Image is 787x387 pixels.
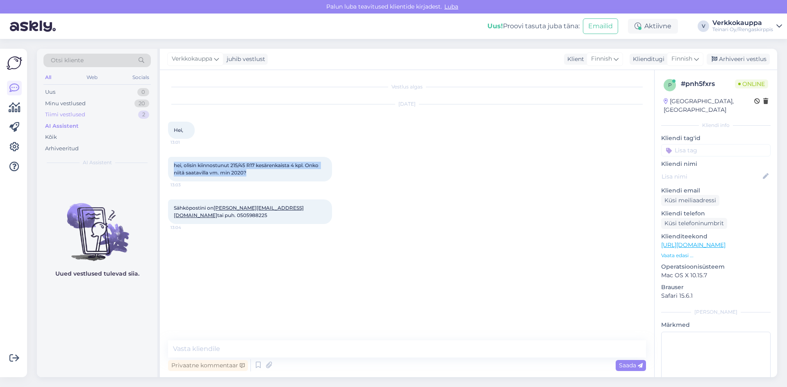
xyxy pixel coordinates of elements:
[583,18,618,34] button: Emailid
[45,100,86,108] div: Minu vestlused
[45,145,79,153] div: Arhiveeritud
[45,88,55,96] div: Uus
[661,271,771,280] p: Mac OS X 10.15.7
[735,79,768,88] span: Online
[138,111,149,119] div: 2
[661,232,771,241] p: Klienditeekond
[174,205,304,218] span: Sähköpostini on tai puh. 0505988225
[168,83,646,91] div: Vestlus algas
[171,139,201,145] span: 13:01
[707,54,770,65] div: Arhiveeri vestlus
[661,122,771,129] div: Kliendi info
[661,195,719,206] div: Küsi meiliaadressi
[174,162,320,176] span: hei, olisin kiinnostunut 215/45 R17 kesärenkaista 4 kpl. Onko niitä saatavilla vm. min 2020?
[487,22,503,30] b: Uus!
[134,100,149,108] div: 20
[174,127,183,133] span: Hei,
[712,20,773,26] div: Verkkokauppa
[171,224,201,231] span: 13:04
[661,292,771,300] p: Safari 15.6.1
[668,82,672,88] span: p
[45,111,85,119] div: Tiimi vestlused
[661,321,771,329] p: Märkmed
[661,160,771,168] p: Kliendi nimi
[168,360,248,371] div: Privaatne kommentaar
[442,3,461,10] span: Luba
[712,26,773,33] div: Teinari Oy/Rengaskirppis
[661,186,771,195] p: Kliendi email
[487,21,580,31] div: Proovi tasuta juba täna:
[131,72,151,83] div: Socials
[45,122,79,130] div: AI Assistent
[681,79,735,89] div: # pnh5fxrs
[174,205,304,218] a: [PERSON_NAME][EMAIL_ADDRESS][DOMAIN_NAME]
[661,134,771,143] p: Kliendi tag'id
[55,269,139,278] p: Uued vestlused tulevad siia.
[168,100,646,108] div: [DATE]
[83,159,112,166] span: AI Assistent
[564,55,584,63] div: Klient
[7,55,22,71] img: Askly Logo
[628,19,678,34] div: Aktiivne
[85,72,99,83] div: Web
[37,188,157,262] img: No chats
[698,20,709,32] div: V
[45,133,57,141] div: Kõik
[661,144,771,156] input: Lisa tag
[671,54,692,63] span: Finnish
[172,54,212,63] span: Verkkokauppa
[661,308,771,316] div: [PERSON_NAME]
[661,263,771,271] p: Operatsioonisüsteem
[712,20,782,33] a: VerkkokauppaTeinari Oy/Rengaskirppis
[137,88,149,96] div: 0
[43,72,53,83] div: All
[171,182,201,188] span: 13:03
[661,209,771,218] p: Kliendi telefon
[661,252,771,259] p: Vaata edasi ...
[591,54,612,63] span: Finnish
[223,55,265,63] div: juhib vestlust
[619,362,643,369] span: Saada
[51,56,84,65] span: Otsi kliente
[664,97,754,114] div: [GEOGRAPHIC_DATA], [GEOGRAPHIC_DATA]
[661,283,771,292] p: Brauser
[630,55,664,63] div: Klienditugi
[661,241,726,249] a: [URL][DOMAIN_NAME]
[661,218,727,229] div: Küsi telefoninumbrit
[662,172,761,181] input: Lisa nimi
